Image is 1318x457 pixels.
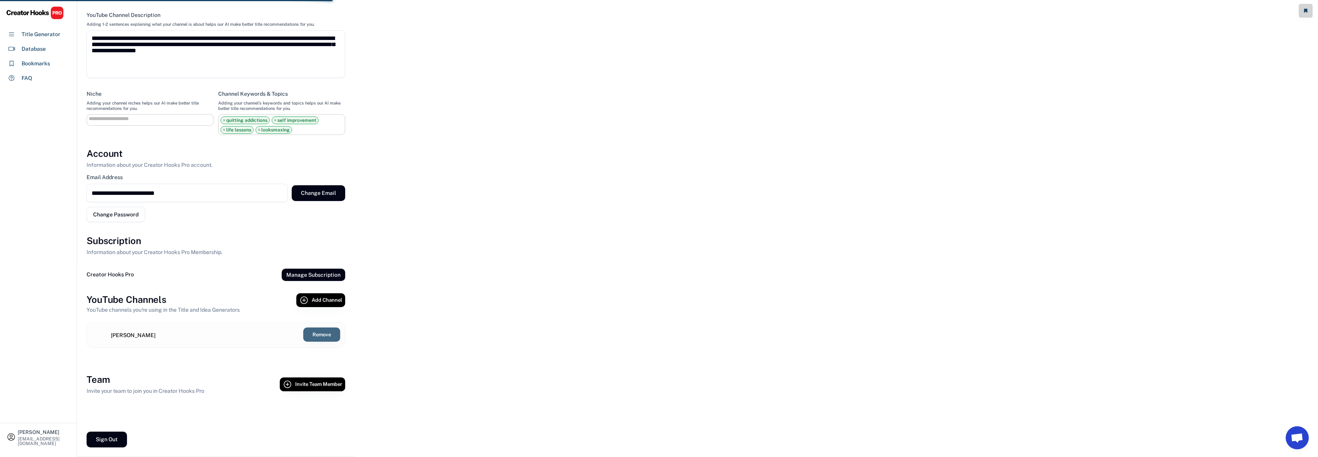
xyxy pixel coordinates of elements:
[87,373,110,386] h3: Team
[87,271,134,279] div: Creator Hooks Pro
[282,269,345,281] button: Manage Subscription
[6,6,64,20] img: CHPRO%20Logo.svg
[223,128,226,132] span: ×
[87,432,127,447] button: Sign Out
[87,22,314,27] div: Adding 1-2 sentences explaining what your channel is about helps our AI make better title recomme...
[312,297,342,302] span: Add Channel
[22,30,60,38] div: Title Generator
[221,126,254,134] li: life lessons
[87,248,222,256] div: Information about your Creator Hooks Pro Membership.
[87,174,123,181] div: Email Address
[1286,426,1309,449] a: Open chat
[87,12,160,18] div: YouTube Channel Description
[92,327,107,343] img: channels4_profile.jpg
[292,185,345,201] button: Change Email
[221,116,270,124] li: quitting addictions
[218,100,345,111] div: Adding your channel's keywords and topics helps our AI make better title recommendations for you.
[223,118,226,123] span: ×
[274,118,277,123] span: ×
[280,377,345,391] button: Invite Team Member
[87,306,240,314] div: YouTube channels you're using in the Title and Idea Generators
[256,126,292,134] li: looksmaxing
[87,293,166,306] h3: YouTube Channels
[87,207,145,222] button: Change Password
[18,430,70,435] div: [PERSON_NAME]
[87,147,123,160] h3: Account
[87,234,141,248] h3: Subscription
[295,382,342,387] span: Invite Team Member
[303,327,340,342] button: Remove
[87,100,214,111] div: Adding your channel niches helps our AI make better title recommendations for you.
[22,60,50,68] div: Bookmarks
[87,90,102,97] div: Niche
[296,293,345,307] button: Add Channel
[22,45,46,53] div: Database
[87,387,204,395] div: Invite your team to join you in Creator Hooks Pro
[272,116,319,124] li: self improvement
[22,74,32,82] div: FAQ
[87,161,212,169] div: Information about your Creator Hooks Pro account.
[111,331,155,339] div: [PERSON_NAME]
[18,437,70,446] div: [EMAIL_ADDRESS][DOMAIN_NAME]
[258,128,261,132] span: ×
[218,90,288,97] div: Channel Keywords & Topics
